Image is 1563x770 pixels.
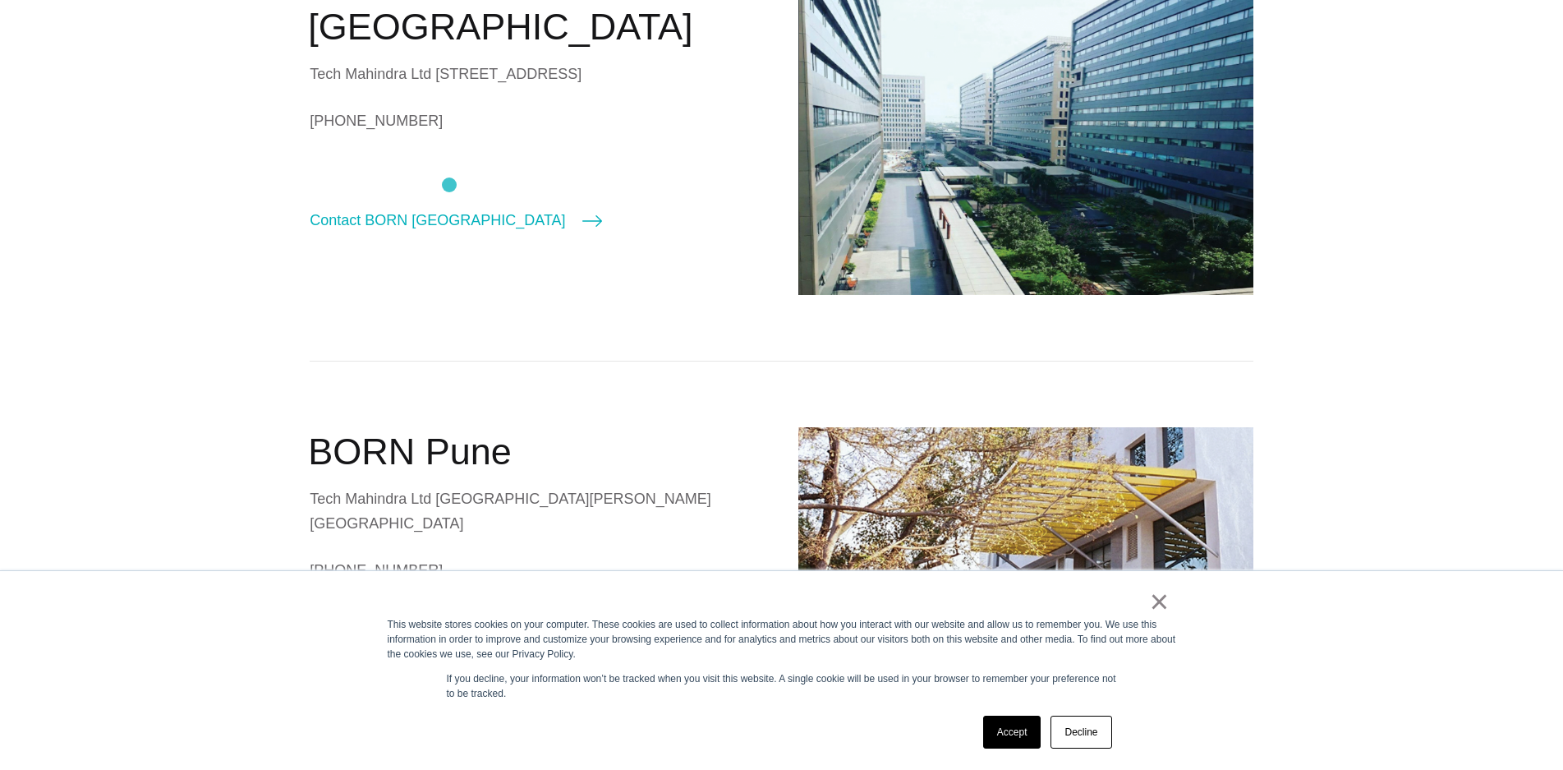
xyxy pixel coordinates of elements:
div: This website stores cookies on your computer. These cookies are used to collect information about... [388,617,1176,662]
a: [PHONE_NUMBER] [310,108,765,133]
a: Accept [983,716,1041,749]
a: Contact BORN [GEOGRAPHIC_DATA] [310,209,601,232]
div: Tech Mahindra Ltd [STREET_ADDRESS] [310,62,765,86]
div: Tech Mahindra Ltd [GEOGRAPHIC_DATA][PERSON_NAME] [GEOGRAPHIC_DATA] [310,486,765,536]
a: [PHONE_NUMBER] [310,558,765,583]
a: × [1150,594,1170,609]
p: If you decline, your information won’t be tracked when you visit this website. A single cookie wi... [447,671,1117,701]
h2: BORN Pune [308,427,765,477]
a: Decline [1050,716,1111,749]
